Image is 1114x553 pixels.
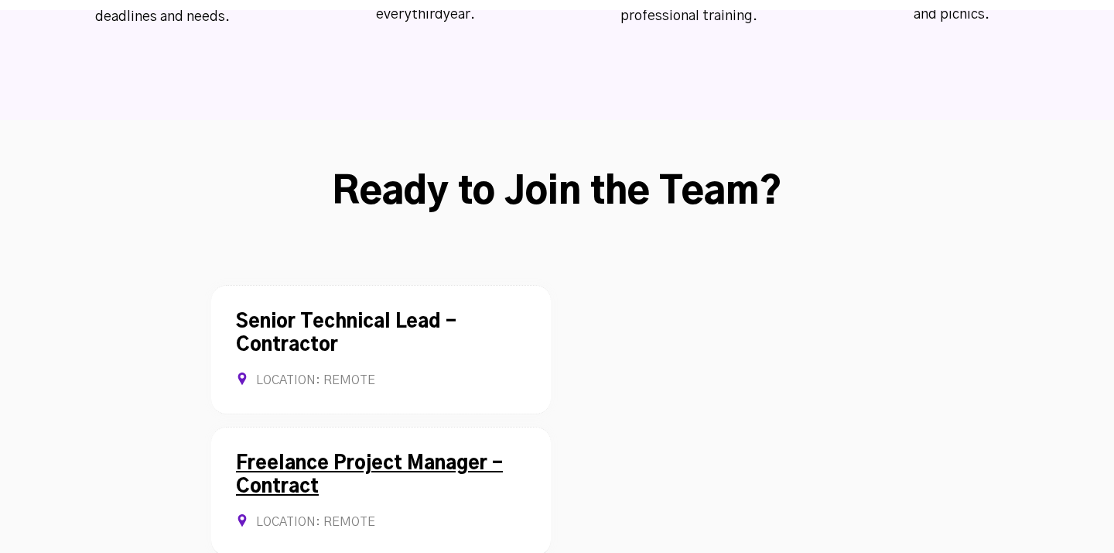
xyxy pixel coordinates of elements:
[412,8,443,22] span: third
[236,373,526,389] div: Location: Remote
[236,455,503,496] a: Freelance Project Manager - Contract
[60,170,1054,216] h2: Ready to Join the Team?
[236,313,456,355] a: Senior Technical Lead - Contractor
[236,514,526,531] div: Location: REMOTE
